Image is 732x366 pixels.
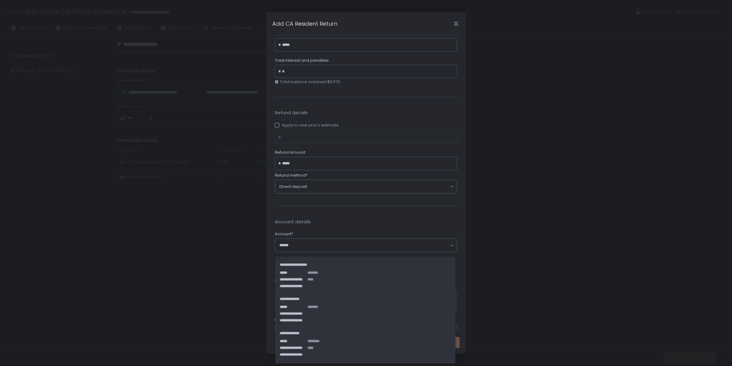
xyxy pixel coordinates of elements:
[275,231,293,237] span: Account*
[446,20,466,27] div: Close
[275,218,457,225] span: Account details
[280,79,340,85] span: Total balance overpaid $5,573
[288,295,453,306] div: These fields are not mandatory as the value is defaulted to the tax lead when creating the signin...
[279,184,307,189] span: Direct deposit
[275,58,329,63] span: Total interest and penalties
[275,239,457,252] div: Search for option
[272,20,337,28] h1: Add CA Resident Return
[275,317,312,323] span: Preparer full name
[279,242,450,248] input: Search for option
[275,277,457,284] span: Preparer info
[275,173,307,178] span: Refund method*
[307,184,450,190] input: Search for option
[275,180,457,193] div: Search for option
[275,109,457,116] span: Refund details
[275,150,305,155] span: Refund amount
